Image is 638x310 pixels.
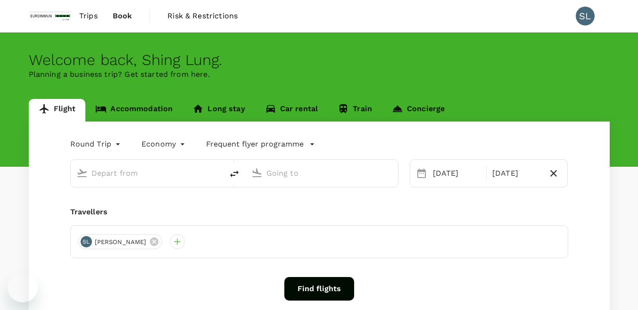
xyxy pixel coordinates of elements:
p: Planning a business trip? Get started from here. [29,69,610,80]
div: [DATE] [489,164,544,183]
span: Risk & Restrictions [167,10,238,22]
div: Welcome back , Shing Lung . [29,51,610,69]
div: SL[PERSON_NAME] [78,234,163,249]
a: Concierge [382,99,455,122]
button: Open [391,172,393,174]
iframe: Button to launch messaging window [8,272,38,302]
a: Flight [29,99,86,122]
input: Depart from [91,166,203,180]
div: SL [576,7,595,25]
button: Frequent flyer programme [206,139,315,150]
img: EUROIMMUN (South East Asia) Pte. Ltd. [29,6,72,26]
a: Train [328,99,382,122]
div: Travellers [70,206,568,218]
p: Frequent flyer programme [206,139,304,150]
input: Going to [266,166,378,180]
div: SL [81,236,92,247]
button: delete [223,163,246,185]
a: Car rental [255,99,328,122]
span: Book [113,10,133,22]
span: [PERSON_NAME] [89,237,152,247]
span: Trips [79,10,98,22]
div: Economy [141,137,187,152]
a: Accommodation [85,99,182,122]
div: [DATE] [429,164,484,183]
button: Open [216,172,218,174]
a: Long stay [182,99,255,122]
div: Round Trip [70,137,123,152]
button: Find flights [284,277,354,301]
